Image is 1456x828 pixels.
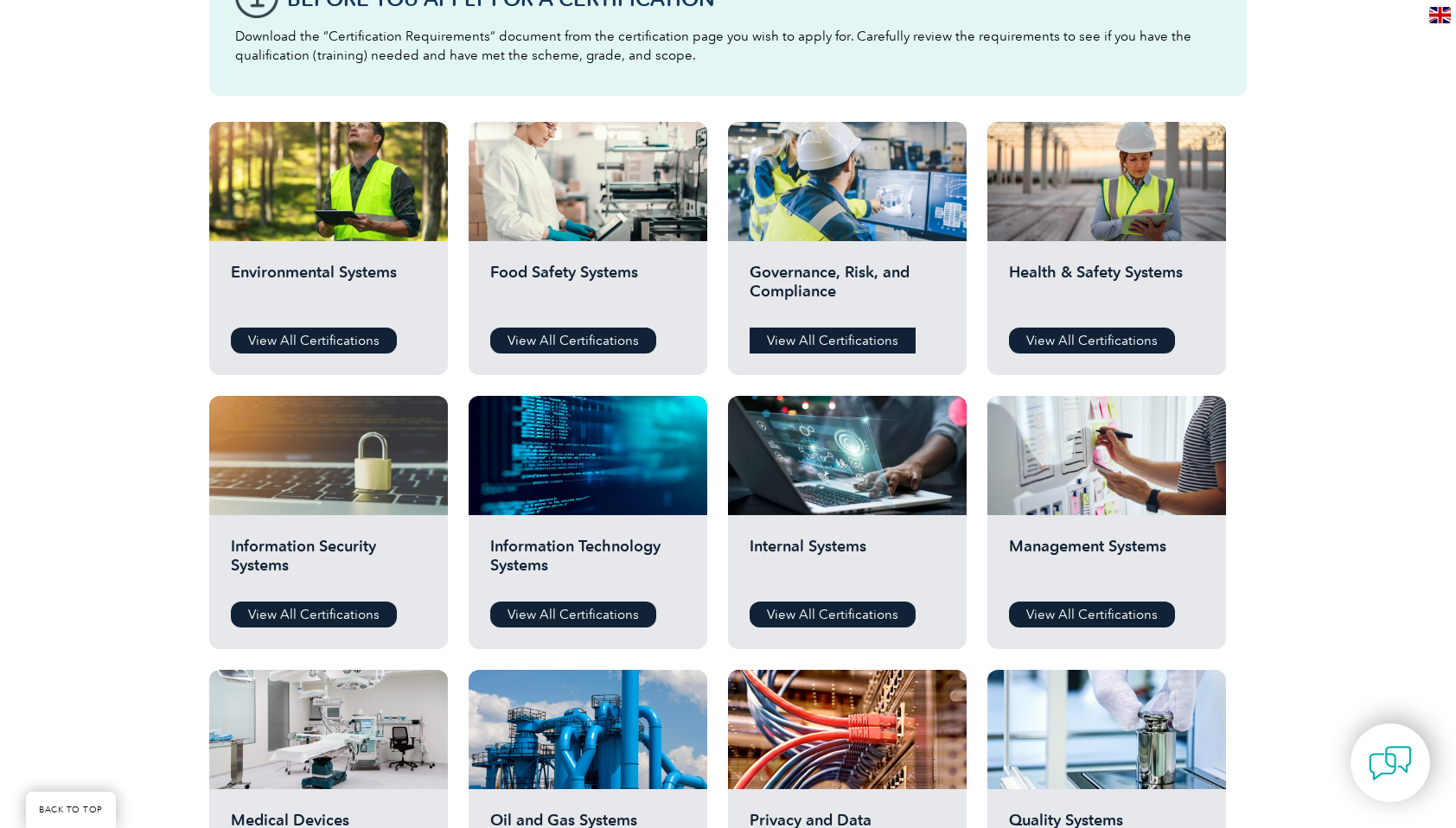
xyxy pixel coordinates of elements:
[235,27,1221,65] p: Download the “Certification Requirements” document from the certification page you wish to apply ...
[26,792,116,828] a: BACK TO TOP
[231,537,426,589] h2: Information Security Systems
[750,263,945,315] h2: Governance, Risk, and Compliance
[231,263,426,315] h2: Environmental Systems
[1009,328,1175,353] a: View All Certifications
[490,602,656,627] a: View All Certifications
[490,328,656,353] a: View All Certifications
[231,328,397,353] a: View All Certifications
[1369,742,1412,785] img: contact-chat.png
[1429,7,1451,23] img: en
[750,602,916,627] a: View All Certifications
[1009,537,1204,589] h2: Management Systems
[1009,263,1204,315] h2: Health & Safety Systems
[1009,602,1175,627] a: View All Certifications
[750,537,945,589] h2: Internal Systems
[750,328,916,353] a: View All Certifications
[490,263,686,315] h2: Food Safety Systems
[490,537,686,589] h2: Information Technology Systems
[231,602,397,627] a: View All Certifications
